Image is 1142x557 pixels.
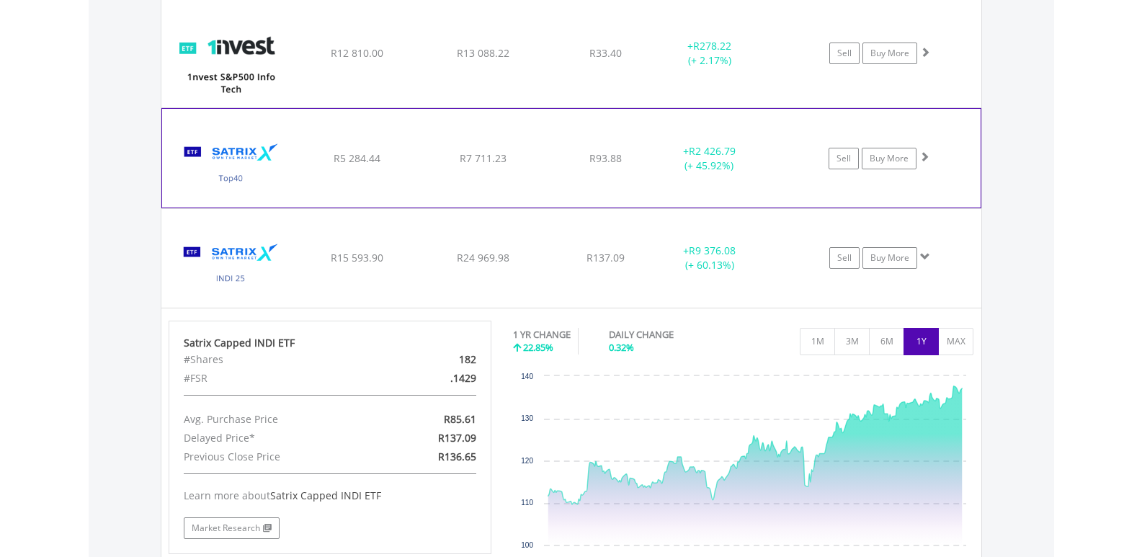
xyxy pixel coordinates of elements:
[609,341,634,354] span: 0.32%
[169,17,293,104] img: TFSA.ETF5IT.png
[173,369,383,388] div: #FSR
[169,127,293,203] img: TFSA.STX40.png
[270,489,381,502] span: Satrix Capped INDI ETF
[521,499,533,507] text: 110
[184,489,476,503] div: Learn more about
[382,369,486,388] div: .1429
[173,429,383,447] div: Delayed Price*
[457,46,509,60] span: R13 088.22
[438,450,476,463] span: R136.65
[173,350,383,369] div: #Shares
[689,244,736,257] span: R9 376.08
[862,148,916,169] a: Buy More
[656,39,764,68] div: + (+ 2.17%)
[609,328,724,342] div: DAILY CHANGE
[938,328,973,355] button: MAX
[184,517,280,539] a: Market Research
[521,373,533,380] text: 140
[693,39,731,53] span: R278.22
[834,328,870,355] button: 3M
[689,144,736,158] span: R2 426.79
[589,151,622,165] span: R93.88
[173,410,383,429] div: Avg. Purchase Price
[331,251,383,264] span: R15 593.90
[184,336,476,350] div: Satrix Capped INDI ETF
[904,328,939,355] button: 1Y
[586,251,625,264] span: R137.09
[655,144,763,173] div: + (+ 45.92%)
[589,46,622,60] span: R33.40
[829,148,859,169] a: Sell
[869,328,904,355] button: 6M
[382,350,486,369] div: 182
[656,244,764,272] div: + (+ 60.13%)
[521,457,533,465] text: 120
[829,247,860,269] a: Sell
[513,328,571,342] div: 1 YR CHANGE
[169,227,293,304] img: TFSA.STXIND.png
[829,43,860,64] a: Sell
[521,541,533,549] text: 100
[862,43,917,64] a: Buy More
[521,414,533,422] text: 130
[334,151,380,165] span: R5 284.44
[862,247,917,269] a: Buy More
[523,341,553,354] span: 22.85%
[438,431,476,445] span: R137.09
[460,151,507,165] span: R7 711.23
[173,447,383,466] div: Previous Close Price
[331,46,383,60] span: R12 810.00
[457,251,509,264] span: R24 969.98
[800,328,835,355] button: 1M
[444,412,476,426] span: R85.61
